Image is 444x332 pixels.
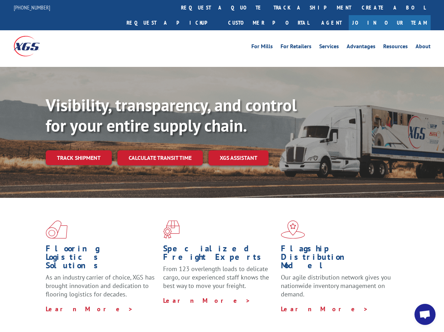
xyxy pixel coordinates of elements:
a: Learn More > [46,305,133,313]
img: xgs-icon-focused-on-flooring-red [163,220,180,239]
a: Customer Portal [223,15,314,30]
img: xgs-icon-flagship-distribution-model-red [281,220,305,239]
span: Our agile distribution network gives you nationwide inventory management on demand. [281,273,391,298]
a: About [416,44,431,51]
b: Visibility, transparency, and control for your entire supply chain. [46,94,297,136]
a: Track shipment [46,150,112,165]
a: Advantages [347,44,375,51]
a: Services [319,44,339,51]
p: From 123 overlength loads to delicate cargo, our experienced staff knows the best way to move you... [163,265,275,296]
h1: Specialized Freight Experts [163,244,275,265]
a: For Mills [251,44,273,51]
span: As an industry carrier of choice, XGS has brought innovation and dedication to flooring logistics... [46,273,155,298]
a: Request a pickup [121,15,223,30]
a: Learn More > [281,305,368,313]
h1: Flooring Logistics Solutions [46,244,158,273]
a: XGS ASSISTANT [208,150,269,165]
a: Resources [383,44,408,51]
a: [PHONE_NUMBER] [14,4,50,11]
a: Learn More > [163,296,251,305]
a: Agent [314,15,349,30]
a: Join Our Team [349,15,431,30]
img: xgs-icon-total-supply-chain-intelligence-red [46,220,67,239]
a: Calculate transit time [117,150,203,165]
a: For Retailers [281,44,311,51]
a: Open chat [414,304,436,325]
h1: Flagship Distribution Model [281,244,393,273]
